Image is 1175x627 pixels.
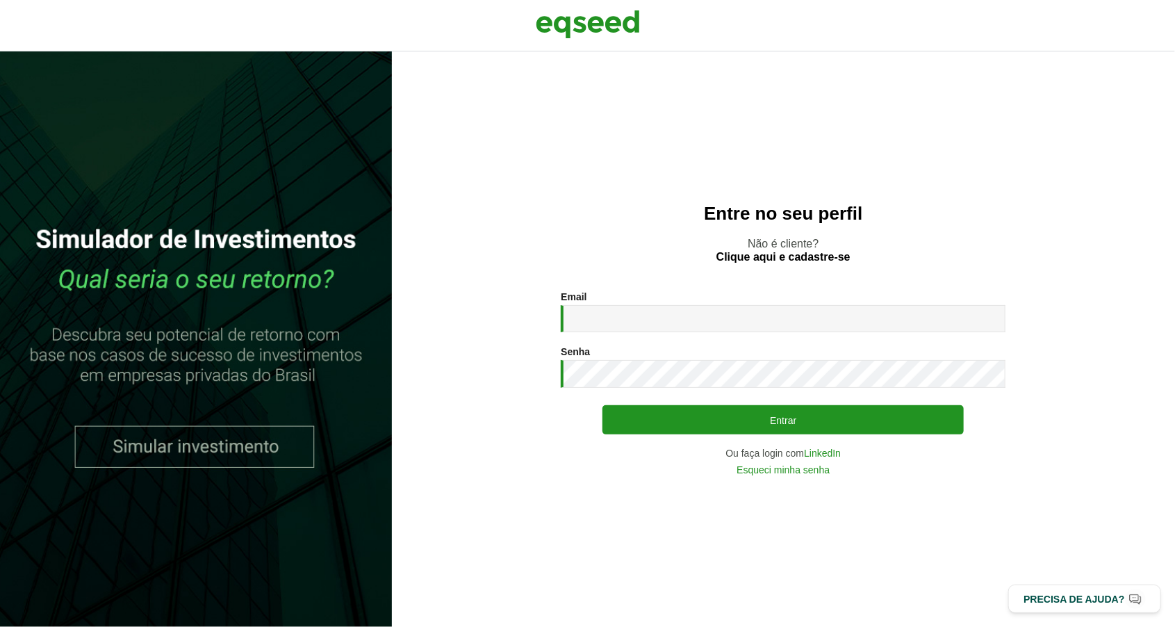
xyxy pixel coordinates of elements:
p: Não é cliente? [420,237,1147,263]
a: Clique aqui e cadastre-se [716,252,851,263]
button: Entrar [602,405,964,434]
label: Email [561,292,586,302]
h2: Entre no seu perfil [420,204,1147,224]
img: EqSeed Logo [536,7,640,42]
a: LinkedIn [804,448,841,458]
div: Ou faça login com [561,448,1005,458]
label: Senha [561,347,590,357]
a: Esqueci minha senha [737,465,830,475]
